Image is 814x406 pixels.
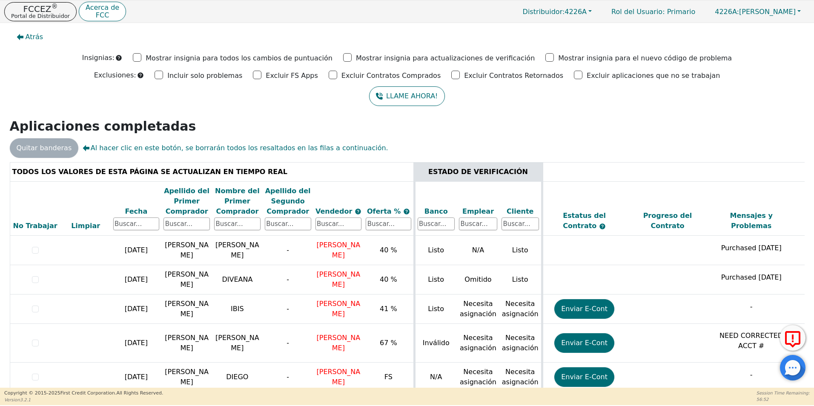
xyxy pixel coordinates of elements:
span: 67 % [380,339,397,347]
td: [PERSON_NAME] [212,324,263,363]
button: Enviar E-Cont [554,367,614,387]
td: - [263,265,313,294]
td: Listo [499,236,542,265]
span: Rol del Usuario : [611,8,665,16]
td: [PERSON_NAME] [161,363,212,392]
td: IBIS [212,294,263,324]
p: FCCEZ [11,5,70,13]
input: Buscar... [366,217,411,230]
td: - [263,236,313,265]
span: Estatus del Contrato [563,212,606,230]
p: Excluir aplicaciones que no se trabajan [587,71,720,81]
p: Excluir Contratos Comprados [341,71,441,81]
button: 4226A:[PERSON_NAME] [706,5,810,18]
input: Buscar... [214,217,261,230]
button: Atrás [10,27,50,47]
td: Listo [414,236,457,265]
div: ESTADO DE VERIFICACIÓN [418,167,539,177]
p: Copyright © 2015- 2025 First Credit Corporation. [4,390,163,397]
div: Banco [418,206,455,217]
sup: ® [51,3,57,10]
button: Enviar E-Cont [554,333,614,353]
div: Progreso del Contrato [628,211,708,231]
div: Mensajes y Problemas [711,211,791,231]
td: Listo [499,265,542,294]
td: Necesita asignación [499,294,542,324]
p: Mostrar insignia para actualizaciones de verificación [356,53,535,63]
strong: Aplicaciones completadas [10,119,196,134]
span: 4226A: [715,8,739,16]
span: [PERSON_NAME] [317,270,361,289]
div: Nombre del Primer Comprador [214,186,261,217]
p: Mostrar insignia para todos los cambios de puntuación [146,53,332,63]
div: Emplear [459,206,497,217]
td: - [263,324,313,363]
input: Buscar... [502,217,539,230]
span: 40 % [380,275,397,283]
div: Apellido del Primer Comprador [163,186,210,217]
td: [PERSON_NAME] [161,294,212,324]
p: NEED CORRECTED ACCT # [711,331,791,351]
td: Necesita asignación [499,324,542,363]
span: Al hacer clic en este botón, se borrarán todos los resaltados en las filas a continuación. [83,143,388,153]
td: - [263,363,313,392]
span: Atrás [26,32,43,42]
p: Primario [603,3,704,20]
p: Portal de Distribuidor [11,13,70,19]
p: Incluir solo problemas [167,71,242,81]
p: Mostrar insignia para el nuevo código de problema [558,53,732,63]
td: Necesita asignación [499,363,542,392]
td: [DATE] [111,265,162,294]
button: LLAME AHORA! [369,86,444,106]
td: Necesita asignación [457,324,499,363]
td: [PERSON_NAME] [161,324,212,363]
td: Listo [414,265,457,294]
p: 56:52 [757,396,810,403]
div: Limpiar [63,221,109,231]
td: [PERSON_NAME] [212,236,263,265]
td: DIEGO [212,363,263,392]
span: Vendedor [315,207,355,215]
span: 40 % [380,246,397,254]
span: [PERSON_NAME] [715,8,796,16]
div: Cliente [502,206,539,217]
td: Necesita asignación [457,294,499,324]
td: N/A [414,363,457,392]
td: [DATE] [111,294,162,324]
span: [PERSON_NAME] [317,300,361,318]
input: Buscar... [113,217,160,230]
p: Excluir Contratos Retornados [464,71,563,81]
input: Buscar... [459,217,497,230]
input: Buscar... [265,217,311,230]
td: N/A [457,236,499,265]
td: [DATE] [111,363,162,392]
p: Version 3.2.1 [4,397,163,403]
span: [PERSON_NAME] [317,334,361,352]
span: FS [384,373,393,381]
p: Exclusiones: [94,70,136,80]
td: Listo [414,294,457,324]
input: Buscar... [315,217,362,230]
button: Reportar Error a FCC [780,325,805,351]
td: Necesita asignación [457,363,499,392]
td: [DATE] [111,236,162,265]
a: Rol del Usuario: Primario [603,3,704,20]
p: Purchased [DATE] [711,272,791,283]
td: Omitido [457,265,499,294]
td: - [263,294,313,324]
p: FCC [86,12,119,19]
button: Acerca deFCC [79,2,126,22]
button: FCCEZ®Portal de Distribuidor [4,2,77,21]
span: All Rights Reserved. [116,390,163,396]
div: Fecha [113,206,160,217]
span: 4226A [523,8,587,16]
td: Inválido [414,324,457,363]
button: Enviar E-Cont [554,299,614,319]
div: Apellido del Segundo Comprador [265,186,311,217]
span: 41 % [380,305,397,313]
span: [PERSON_NAME] [317,368,361,386]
